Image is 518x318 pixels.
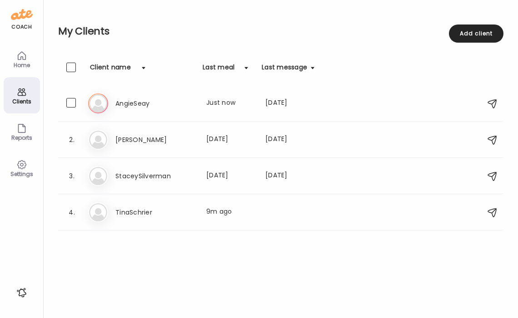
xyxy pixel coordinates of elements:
div: 4. [66,207,77,218]
div: [DATE] [265,98,314,109]
div: [DATE] [206,171,254,181]
div: [DATE] [265,134,314,145]
div: Client name [90,63,131,77]
h3: StaceySilverman [115,171,195,181]
div: Last message [262,63,307,77]
div: Last meal [203,63,234,77]
div: 2. [66,134,77,145]
div: coach [11,23,32,31]
h3: TinaSchrier [115,207,195,218]
div: Add client [449,24,503,43]
div: Just now [206,98,254,109]
div: 9m ago [206,207,254,218]
h2: My Clients [58,24,503,38]
div: [DATE] [206,134,254,145]
div: Reports [5,135,38,141]
div: Settings [5,171,38,177]
div: Home [5,62,38,68]
div: 3. [66,171,77,181]
h3: AngieSeay [115,98,195,109]
h3: [PERSON_NAME] [115,134,195,145]
div: [DATE] [265,171,314,181]
div: Clients [5,98,38,104]
img: ate [11,7,33,22]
